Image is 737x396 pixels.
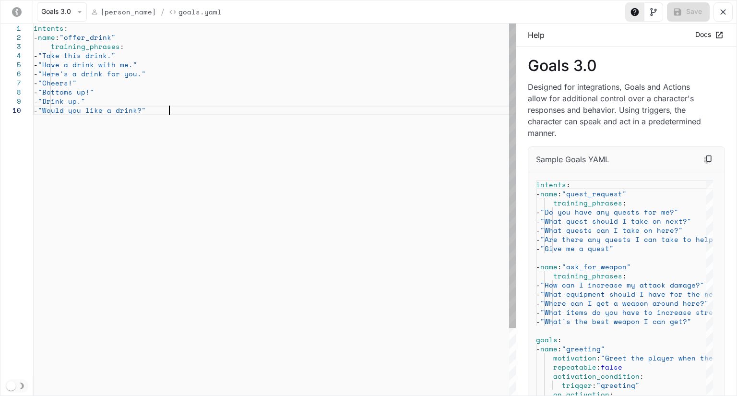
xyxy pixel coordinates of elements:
span: : [640,371,644,381]
button: Goals 3.0 [37,2,87,22]
span: - [536,316,540,326]
span: - [536,280,540,290]
span: - [536,207,540,217]
span: - [536,243,540,253]
span: trigger [562,380,592,390]
div: 3 [0,42,21,51]
span: - [536,298,540,308]
span: : [622,198,627,208]
p: Goals.yaml [178,7,222,17]
span: Dark mode toggle [6,380,16,391]
span: : [622,271,627,281]
span: motivation [553,353,596,363]
button: Toggle Visual editor panel [644,2,663,22]
button: Copy [700,151,717,168]
p: Help [528,29,545,41]
span: : [596,362,601,372]
span: "Where can I get a weapon around here?" [540,298,709,308]
span: training_phrases [51,41,120,51]
span: - [34,96,38,106]
div: 2 [0,33,21,42]
span: : [566,180,571,190]
span: "Give me a quest" [540,243,614,253]
span: "Take this drink." [38,50,116,60]
a: Docs [693,27,725,43]
span: : [558,189,562,199]
span: - [536,225,540,235]
span: "greeting" [596,380,640,390]
span: / [160,6,165,18]
span: intents [34,23,64,33]
span: - [34,105,38,115]
span: repeatable [553,362,596,372]
span: "Have a drink with me." [38,60,137,70]
button: Toggle Help panel [625,2,644,22]
span: - [536,216,540,226]
div: 1 [0,24,21,33]
div: 5 [0,60,21,69]
span: activation_condition [553,371,640,381]
span: : [558,335,562,345]
p: Goals 3.0 [528,58,725,73]
span: name [540,344,558,354]
span: : [64,23,68,33]
span: goals [536,335,558,345]
p: Designed for integrations, Goals and Actions allow for additional control over a character's resp... [528,81,710,139]
p: [PERSON_NAME] [100,7,156,17]
span: - [536,307,540,317]
span: training_phrases [553,198,622,208]
span: "greeting" [562,344,605,354]
div: 9 [0,96,21,106]
div: 4 [0,51,21,60]
span: - [34,87,38,97]
span: "Drink up." [38,96,85,106]
span: : [55,32,59,42]
span: : [558,344,562,354]
span: training_phrases [553,271,622,281]
span: false [601,362,622,372]
span: - [536,344,540,354]
span: "Cheers!" [38,78,77,88]
span: - [536,189,540,199]
span: : [120,41,124,51]
div: 7 [0,78,21,87]
span: : [558,262,562,272]
span: - [34,32,38,42]
span: - [536,262,540,272]
span: "What quests can I take on here?" [540,225,683,235]
span: "ask_for_weapon" [562,262,631,272]
span: - [34,50,38,60]
span: name [38,32,55,42]
span: name [540,189,558,199]
span: - [34,69,38,79]
span: "Bottoms up!" [38,87,94,97]
span: "What's the best weapon I can get?" [540,316,691,326]
span: "Here's a drink for you." [38,69,146,79]
span: - [536,289,540,299]
span: - [34,60,38,70]
div: 8 [0,87,21,96]
div: 10 [0,106,21,115]
span: "Do you have any quests for me?" [540,207,678,217]
span: - [34,78,38,88]
p: Sample Goals YAML [536,154,609,165]
span: "Would you like a drink?" [38,105,146,115]
span: "How can I increase my attack damage?" [540,280,704,290]
span: : [596,353,601,363]
span: intents [536,180,566,190]
span: name [540,262,558,272]
span: "What quest should I take on next?" [540,216,691,226]
span: "offer_drink" [59,32,116,42]
div: 6 [0,69,21,78]
span: - [536,234,540,244]
span: : [592,380,596,390]
span: "quest_request" [562,189,627,199]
